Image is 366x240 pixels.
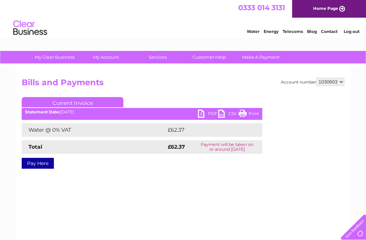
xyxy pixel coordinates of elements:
[281,78,344,86] div: Account number
[181,51,237,63] a: Customer Help
[247,29,260,34] a: Water
[239,110,259,119] a: Print
[264,29,279,34] a: Energy
[344,29,360,34] a: Log out
[23,4,344,33] div: Clear Business is a trading name of Verastar Limited (registered in [GEOGRAPHIC_DATA] No. 3667643...
[198,110,218,119] a: PDF
[166,123,248,137] td: £62.37
[218,110,239,119] a: CSV
[22,78,344,91] h2: Bills and Payments
[25,109,60,114] b: Statement Date:
[307,29,317,34] a: Blog
[28,144,42,150] strong: Total
[22,97,123,107] a: Current Invoice
[13,18,47,38] img: logo.png
[321,29,338,34] a: Contact
[168,144,185,150] strong: £62.37
[238,3,285,12] a: 0333 014 3131
[27,51,83,63] a: My Clear Business
[192,140,262,154] td: Payment will be taken on or around [DATE]
[78,51,134,63] a: My Account
[130,51,186,63] a: Services
[233,51,289,63] a: Make A Payment
[283,29,303,34] a: Telecoms
[22,123,166,137] td: Water @ 0% VAT
[22,110,262,114] div: [DATE]
[22,158,54,169] a: Pay Here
